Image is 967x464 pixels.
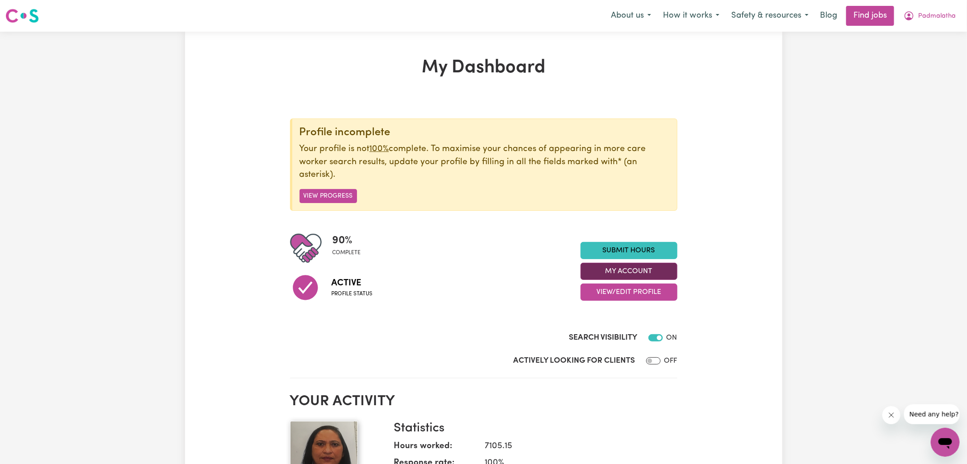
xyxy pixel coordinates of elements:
button: My Account [581,263,677,280]
a: Blog [815,6,843,26]
span: ON [667,334,677,341]
span: Profile status [332,290,373,298]
div: Profile incomplete [300,126,670,139]
span: Padmalatha [918,11,956,21]
h3: Statistics [394,421,670,436]
button: View/Edit Profile [581,284,677,301]
iframe: Close message [882,406,900,424]
a: Careseekers logo [5,5,39,26]
a: Find jobs [846,6,894,26]
h2: Your activity [290,393,677,410]
button: About us [605,6,657,25]
span: 90 % [333,232,361,249]
iframe: Message from company [904,404,960,424]
dd: 7105.15 [478,440,670,453]
label: Search Visibility [569,332,638,344]
h1: My Dashboard [290,57,677,79]
iframe: Button to launch messaging window [931,428,960,457]
u: 100% [370,145,389,153]
img: Careseekers logo [5,8,39,24]
button: My Account [898,6,962,25]
span: complete [333,249,361,257]
a: Submit Hours [581,242,677,259]
dt: Hours worked: [394,440,478,457]
button: How it works [657,6,725,25]
p: Your profile is not complete. To maximise your chances of appearing in more care worker search re... [300,143,670,182]
label: Actively Looking for Clients [514,355,635,367]
span: Active [332,276,373,290]
span: OFF [664,357,677,365]
button: Safety & resources [725,6,815,25]
button: View Progress [300,189,357,203]
div: Profile completeness: 90% [333,232,368,264]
